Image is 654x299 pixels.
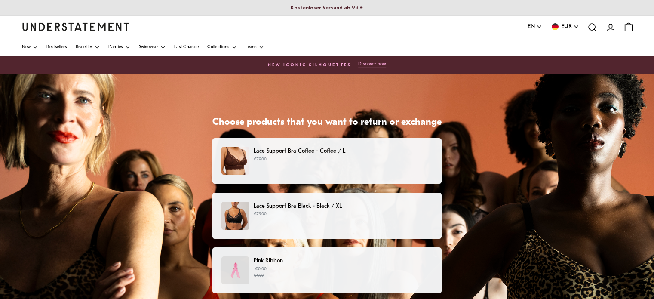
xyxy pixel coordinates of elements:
a: Bestsellers [46,38,67,56]
a: Collections [207,38,236,56]
span: Bralettes [76,45,93,49]
p: Pink Ribbon [254,256,433,265]
a: Panties [108,38,130,56]
p: Lace Support Bra Black - Black / XL [254,202,433,211]
img: PinkRibbon.jpg [221,256,249,284]
span: Swimwear [139,45,158,49]
h1: Choose products that you want to return or exchange [212,117,442,129]
p: €0.00 [254,266,433,279]
button: EUR [551,22,579,31]
span: EUR [561,22,572,31]
span: EN [528,22,535,31]
p: €79.00 [254,211,433,218]
span: Learn [246,45,257,49]
p: Discover now [358,62,386,67]
span: New [22,45,31,49]
a: Learn [246,38,264,56]
span: Bestsellers [46,45,67,49]
h6: New Iconic Silhouettes [268,63,351,68]
button: EN [528,22,542,31]
p: Lace Support Bra Coffee - Coffee / L [254,147,433,156]
img: 261_12f165c9-24cb-4527-b336-e3b102ec8067.jpg [221,147,249,175]
img: SABO-BRA-XXL-018_01.jpg [221,202,249,230]
span: Panties [108,45,123,49]
span: Collections [207,45,229,49]
a: New [22,38,38,56]
a: New Iconic Silhouettes Discover now [9,59,645,71]
a: Bralettes [76,38,100,56]
span: Last Chance [174,45,199,49]
a: Understatement Homepage [22,23,129,31]
a: Last Chance [174,38,199,56]
a: Swimwear [139,38,166,56]
p: €79.00 [254,156,433,163]
strike: €4.00 [254,274,264,277]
